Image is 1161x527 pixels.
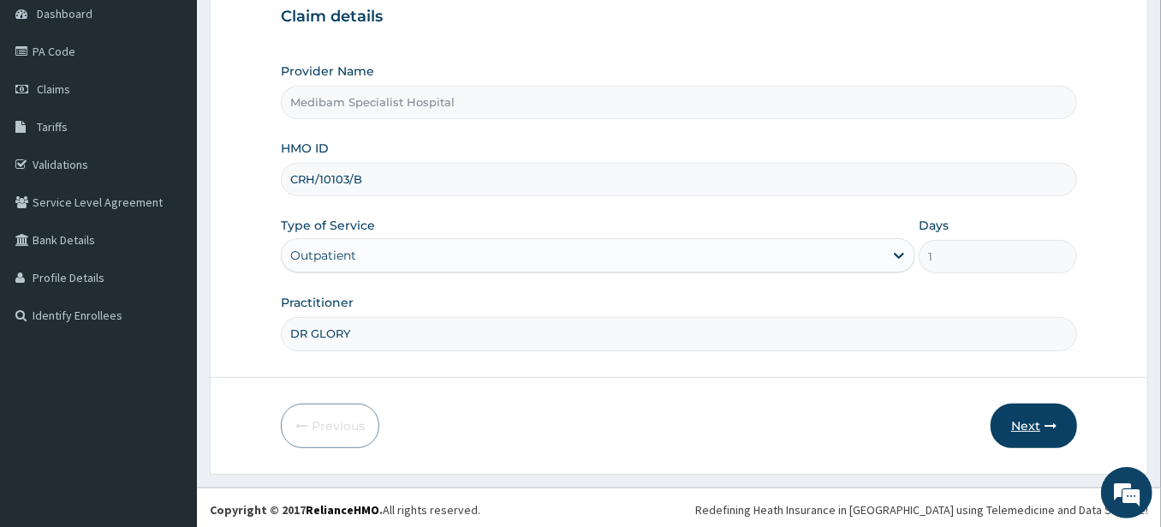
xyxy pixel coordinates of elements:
strong: Copyright © 2017 . [210,502,383,518]
input: Enter HMO ID [281,163,1077,196]
h3: Claim details [281,8,1077,27]
label: Practitioner [281,294,354,311]
span: Dashboard [37,6,92,21]
label: Provider Name [281,63,374,80]
div: Outpatient [290,247,356,264]
span: Tariffs [37,119,68,135]
div: Minimize live chat window [281,9,322,50]
label: Days [919,217,949,234]
button: Next [991,404,1077,448]
label: HMO ID [281,140,329,157]
img: d_794563401_company_1708531726252_794563401 [32,86,69,129]
input: Enter Name [281,317,1077,350]
button: Previous [281,404,379,448]
div: Chat with us now [89,96,288,118]
span: Claims [37,81,70,97]
textarea: Type your message and hit 'Enter' [9,348,326,408]
label: Type of Service [281,217,375,234]
div: Redefining Heath Insurance in [GEOGRAPHIC_DATA] using Telemedicine and Data Science! [695,501,1148,518]
span: We're online! [99,156,236,329]
a: RelianceHMO [306,502,379,518]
